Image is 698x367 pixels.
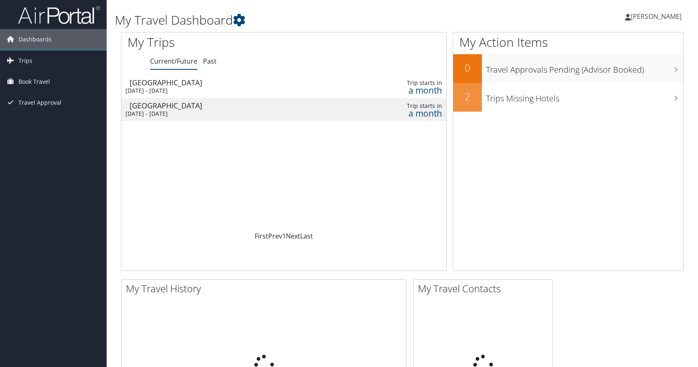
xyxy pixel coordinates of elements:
[486,60,683,76] h3: Travel Approvals Pending (Advisor Booked)
[18,50,32,71] span: Trips
[418,282,552,296] h2: My Travel Contacts
[453,89,482,103] h2: 2
[300,232,313,241] a: Last
[286,232,300,241] a: Next
[453,54,683,83] a: 0Travel Approvals Pending (Advisor Booked)
[130,102,335,109] div: [GEOGRAPHIC_DATA]
[130,79,335,86] div: [GEOGRAPHIC_DATA]
[372,110,442,117] div: a month
[453,34,683,51] h1: My Action Items
[18,5,100,25] img: airportal-logo.png
[453,83,683,112] a: 2Trips Missing Hotels
[125,87,331,94] div: [DATE] - [DATE]
[372,87,442,94] div: a month
[126,282,406,296] h2: My Travel History
[18,71,50,92] span: Book Travel
[203,57,217,66] a: Past
[125,110,331,117] div: [DATE] - [DATE]
[372,79,442,87] div: Trip starts in
[268,232,282,241] a: Prev
[18,92,62,113] span: Travel Approval
[453,61,482,75] h2: 0
[282,232,286,241] a: 1
[150,57,197,66] a: Current/Future
[115,11,498,29] h1: My Travel Dashboard
[631,12,682,21] span: [PERSON_NAME]
[128,34,305,51] h1: My Trips
[255,232,268,241] a: First
[486,89,683,104] h3: Trips Missing Hotels
[625,4,690,29] a: [PERSON_NAME]
[372,102,442,110] div: Trip starts in
[18,29,52,50] span: Dashboards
